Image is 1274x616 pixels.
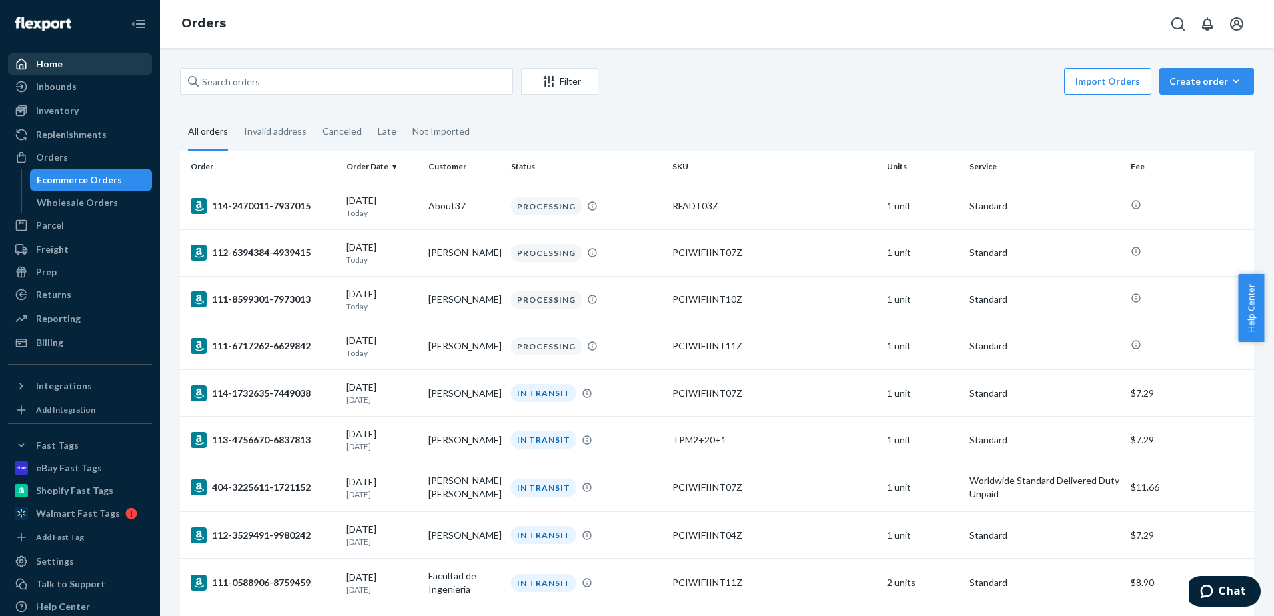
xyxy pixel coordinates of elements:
[969,529,1120,542] p: Standard
[8,284,152,305] a: Returns
[8,239,152,260] a: Freight
[36,312,81,325] div: Reporting
[191,527,336,543] div: 112-3529491-9980242
[423,229,506,276] td: [PERSON_NAME]
[882,151,964,183] th: Units
[346,194,418,219] div: [DATE]
[180,68,513,95] input: Search orders
[969,387,1120,400] p: Standard
[8,147,152,168] a: Orders
[1165,11,1191,37] button: Open Search Box
[8,402,152,418] a: Add Integration
[1125,512,1254,559] td: $7.29
[8,503,152,524] a: Walmart Fast Tags
[36,507,120,520] div: Walmart Fast Tags
[36,288,71,301] div: Returns
[8,308,152,329] a: Reporting
[8,53,152,75] a: Home
[511,574,576,592] div: IN TRANSIT
[969,293,1120,306] p: Standard
[346,475,418,500] div: [DATE]
[882,463,964,512] td: 1 unit
[1125,559,1254,607] td: $8.90
[1125,417,1254,463] td: $7.29
[8,215,152,236] a: Parcel
[672,199,876,213] div: RFADT03Z
[191,245,336,261] div: 112-6394384-4939415
[672,433,876,447] div: TPM2+20+1
[30,169,153,191] a: Ecommerce Orders
[423,417,506,463] td: [PERSON_NAME]
[346,381,418,405] div: [DATE]
[511,244,582,262] div: PROCESSING
[36,555,74,568] div: Settings
[423,370,506,417] td: [PERSON_NAME]
[969,576,1120,589] p: Standard
[346,394,418,405] p: [DATE]
[412,114,470,149] div: Not Imported
[191,385,336,401] div: 114-1732635-7449038
[180,151,341,183] th: Order
[346,287,418,312] div: [DATE]
[346,489,418,500] p: [DATE]
[511,197,582,215] div: PROCESSING
[423,512,506,559] td: [PERSON_NAME]
[36,336,63,349] div: Billing
[8,332,152,353] a: Billing
[423,559,506,607] td: Facultad de Ingenieria
[191,479,336,495] div: 404-3225611-1721152
[36,243,69,256] div: Freight
[511,337,582,355] div: PROCESSING
[1194,11,1221,37] button: Open notifications
[244,114,307,149] div: Invalid address
[8,435,152,456] button: Fast Tags
[346,536,418,547] p: [DATE]
[672,246,876,259] div: PCIWIFIINT07Z
[37,173,122,187] div: Ecommerce Orders
[8,457,152,479] a: eBay Fast Tags
[423,323,506,369] td: [PERSON_NAME]
[882,183,964,229] td: 1 unit
[1189,576,1261,609] iframe: Opens a widget where you can chat to one of our agents
[1223,11,1250,37] button: Open account menu
[171,5,237,43] ol: breadcrumbs
[181,16,226,31] a: Orders
[346,441,418,452] p: [DATE]
[969,199,1120,213] p: Standard
[882,370,964,417] td: 1 unit
[428,161,500,172] div: Customer
[882,417,964,463] td: 1 unit
[882,512,964,559] td: 1 unit
[969,246,1120,259] p: Standard
[882,323,964,369] td: 1 unit
[36,80,77,93] div: Inbounds
[36,439,79,452] div: Fast Tags
[346,571,418,595] div: [DATE]
[882,229,964,276] td: 1 unit
[1159,68,1254,95] button: Create order
[346,241,418,265] div: [DATE]
[8,76,152,97] a: Inbounds
[1238,274,1264,342] button: Help Center
[511,479,576,497] div: IN TRANSIT
[423,276,506,323] td: [PERSON_NAME]
[36,577,105,591] div: Talk to Support
[188,114,228,151] div: All orders
[346,584,418,595] p: [DATE]
[8,480,152,501] a: Shopify Fast Tags
[346,427,418,452] div: [DATE]
[36,151,68,164] div: Orders
[8,573,152,595] button: Talk to Support
[882,559,964,607] td: 2 units
[346,347,418,359] p: Today
[672,293,876,306] div: PCIWIFIINT10Z
[522,75,598,88] div: Filter
[511,431,576,449] div: IN TRANSIT
[322,114,362,149] div: Canceled
[36,484,113,497] div: Shopify Fast Tags
[969,339,1120,353] p: Standard
[8,261,152,283] a: Prep
[341,151,424,183] th: Order Date
[36,379,92,393] div: Integrations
